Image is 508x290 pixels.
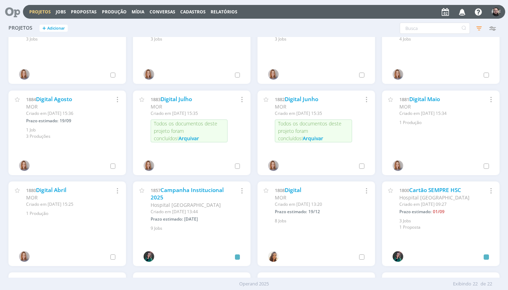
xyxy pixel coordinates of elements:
a: Digital Abril [36,186,66,194]
span: MOR [26,194,38,201]
a: Mídia [132,9,144,15]
span: 1882 [275,96,285,103]
button: Produção [100,9,129,15]
div: 3 Jobs [399,218,491,224]
button: Jobs [54,9,68,15]
div: 3 Jobs [151,36,242,42]
div: Criado em [DATE] 15:35 [275,110,352,117]
div: Criado em [DATE] 15:25 [26,201,103,208]
a: Digital [285,186,301,194]
span: MOR [275,103,286,110]
img: R [144,251,154,262]
div: 3 Produções [26,133,117,140]
span: Projetos [8,25,32,31]
span: 19/09 [60,118,71,124]
div: 1 Proposta [399,224,491,230]
img: A [19,160,30,171]
button: +Adicionar [40,25,68,32]
button: Mídia [129,9,146,15]
a: Digital Agosto [36,95,72,103]
img: A [393,69,403,80]
span: Prazo estimado: [275,209,307,215]
img: A [268,160,279,171]
span: MOR [151,103,162,110]
div: Criado em [DATE] 13:44 [151,209,228,215]
div: Criado em [DATE] 15:36 [26,110,103,117]
div: Criado em [DATE] 15:34 [399,110,477,117]
img: V [268,251,279,262]
span: Propostas [71,9,97,15]
span: 01/09 [433,209,445,215]
a: Campanha Institucional 2025 [151,186,224,202]
span: Hospital [GEOGRAPHIC_DATA] [399,194,470,201]
div: 3 Jobs [26,36,117,42]
a: Geral [161,277,175,285]
img: A [268,69,279,80]
a: Jobs [56,9,66,15]
div: 4 Jobs [399,36,491,42]
a: Cartão SEMPRE HSC [409,186,461,194]
a: Conversas [150,9,175,15]
img: G [492,7,501,16]
img: A [19,69,30,80]
span: de [480,280,486,288]
span: MOR [399,103,411,110]
a: Relatórios [211,9,237,15]
span: + [42,25,46,32]
button: Cadastros [178,9,208,15]
a: Digital Julho [161,95,192,103]
span: 1857 [151,187,161,193]
div: Criado em [DATE] 09:27 [399,201,477,208]
span: 22 [473,280,478,288]
span: Adicionar [47,26,65,31]
span: Prazo estimado: [151,216,183,222]
button: Projetos [27,9,53,15]
a: Projetos [29,9,51,15]
div: 1 Produção [26,210,117,217]
div: 1 Produção [399,119,491,126]
a: Reunião [36,277,58,285]
span: Exibindo [453,280,471,288]
a: Digital Maio [409,95,440,103]
span: 22 [487,280,492,288]
div: 1 Job [26,127,117,133]
a: Experiência do Usuário [285,277,345,285]
span: 19/12 [308,209,320,215]
div: Criado em [DATE] 15:35 [151,110,228,117]
img: R [393,251,403,262]
span: 1808 [275,187,285,193]
button: G [491,6,501,18]
input: Busca [400,23,470,34]
button: Conversas [147,9,177,15]
a: Outros [409,277,428,285]
div: 3 Jobs [275,36,366,42]
div: 9 Jobs [151,225,242,232]
span: Todos os documentos deste projeto foram concluídos! [154,120,217,142]
span: Prazo estimado: [26,118,58,124]
span: MOR [26,103,38,110]
button: Relatórios [208,9,240,15]
img: A [19,251,30,262]
a: Digital Junho [285,95,318,103]
img: A [393,160,403,171]
span: Todos os documentos deste projeto foram concluídos! [278,120,341,142]
span: 1883 [151,96,161,103]
a: Produção [102,9,127,15]
span: 1880 [26,187,36,193]
button: Propostas [69,9,99,15]
span: Cadastros [180,9,206,15]
span: 1800 [399,187,409,193]
span: Arquivar [179,135,199,142]
img: A [144,69,154,80]
span: 1881 [399,96,409,103]
div: Criado em [DATE] 13:20 [275,201,352,208]
span: Prazo estimado: [399,209,431,215]
img: A [144,160,154,171]
span: 1884 [26,96,36,103]
div: 8 Jobs [275,218,366,224]
span: Arquivar [303,135,323,142]
span: [DATE] [184,216,198,222]
span: MOR [275,194,286,201]
span: Hospital [GEOGRAPHIC_DATA] [151,202,221,208]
